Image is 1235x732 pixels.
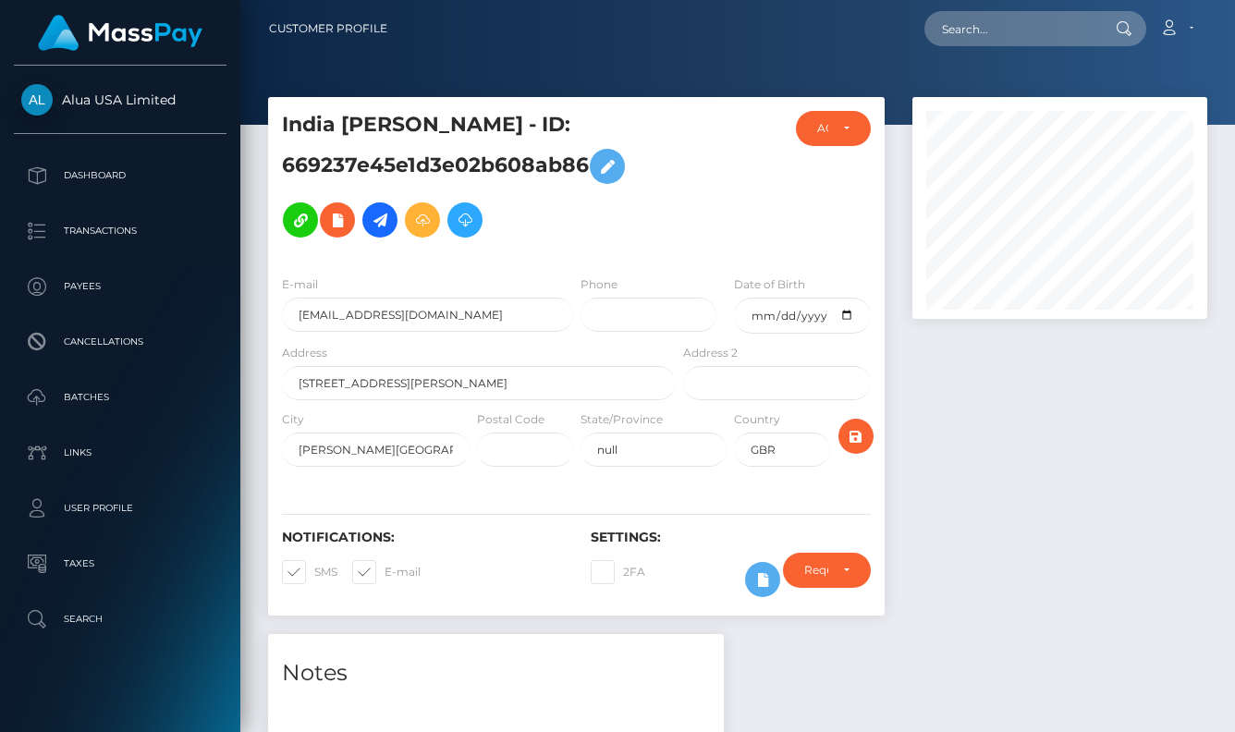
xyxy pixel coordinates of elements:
[21,384,219,411] p: Batches
[14,374,226,421] a: Batches
[21,605,219,633] p: Search
[591,560,645,584] label: 2FA
[683,345,738,361] label: Address 2
[21,550,219,578] p: Taxes
[21,494,219,522] p: User Profile
[38,15,202,51] img: MassPay Logo
[282,111,666,247] h5: India [PERSON_NAME] - ID: 669237e45e1d3e02b608ab86
[282,345,327,361] label: Address
[282,657,710,689] h4: Notes
[14,152,226,199] a: Dashboard
[21,84,53,116] img: Alua USA Limited
[21,273,219,300] p: Payees
[14,208,226,254] a: Transactions
[14,91,226,108] span: Alua USA Limited
[477,411,544,428] label: Postal Code
[14,485,226,531] a: User Profile
[362,202,397,238] a: Initiate Payout
[734,411,780,428] label: Country
[581,411,663,428] label: State/Province
[282,560,337,584] label: SMS
[282,530,563,545] h6: Notifications:
[804,563,828,578] div: Require ID/Selfie Verification
[924,11,1098,46] input: Search...
[14,541,226,587] a: Taxes
[269,9,387,48] a: Customer Profile
[817,121,828,136] div: ACTIVE
[21,217,219,245] p: Transactions
[796,111,871,146] button: ACTIVE
[734,276,805,293] label: Date of Birth
[21,162,219,189] p: Dashboard
[352,560,421,584] label: E-mail
[783,553,871,588] button: Require ID/Selfie Verification
[14,430,226,476] a: Links
[581,276,617,293] label: Phone
[14,319,226,365] a: Cancellations
[591,530,872,545] h6: Settings:
[21,439,219,467] p: Links
[21,328,219,356] p: Cancellations
[282,276,318,293] label: E-mail
[282,411,304,428] label: City
[14,263,226,310] a: Payees
[14,596,226,642] a: Search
